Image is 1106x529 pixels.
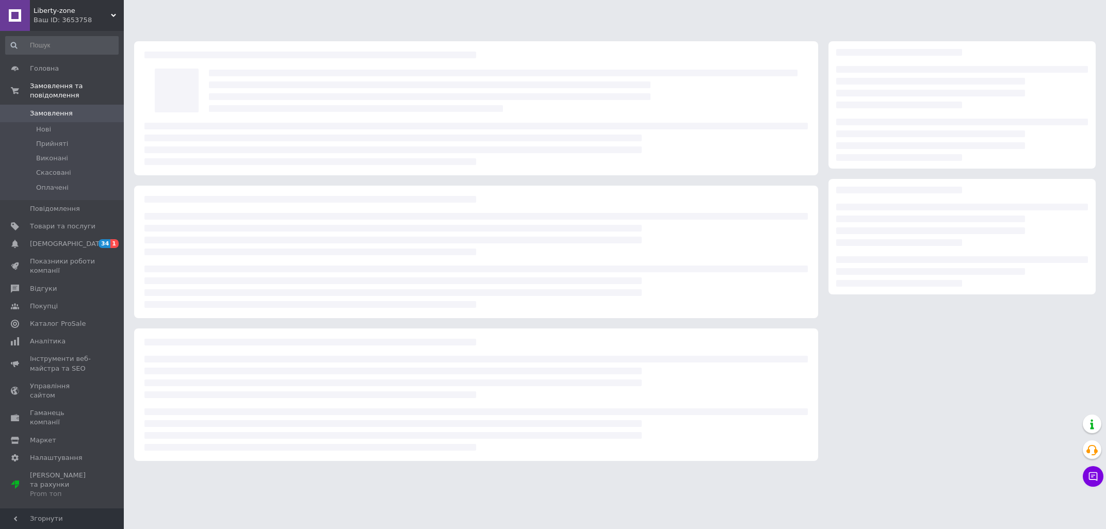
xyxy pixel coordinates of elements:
span: Покупці [30,302,58,311]
span: Інструменти веб-майстра та SEO [30,354,95,373]
span: 34 [99,239,110,248]
span: 1 [110,239,119,248]
span: [DEMOGRAPHIC_DATA] [30,239,106,249]
span: Скасовані [36,168,71,177]
input: Пошук [5,36,119,55]
span: Налаштування [30,453,83,462]
span: Показники роботи компанії [30,257,95,275]
div: Prom топ [30,489,95,499]
span: Повідомлення [30,204,80,213]
span: Виконані [36,154,68,163]
span: Товари та послуги [30,222,95,231]
button: Чат з покупцем [1083,466,1103,487]
span: Головна [30,64,59,73]
span: Оплачені [36,183,69,192]
span: Замовлення та повідомлення [30,81,124,100]
span: [PERSON_NAME] та рахунки [30,471,95,499]
span: Каталог ProSale [30,319,86,328]
span: Замовлення [30,109,73,118]
span: Відгуки [30,284,57,293]
span: Нові [36,125,51,134]
span: Аналітика [30,337,66,346]
span: Управління сайтом [30,382,95,400]
span: Гаманець компанії [30,408,95,427]
span: Прийняті [36,139,68,148]
span: Liberty-zone [34,6,111,15]
span: Маркет [30,436,56,445]
div: Ваш ID: 3653758 [34,15,124,25]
